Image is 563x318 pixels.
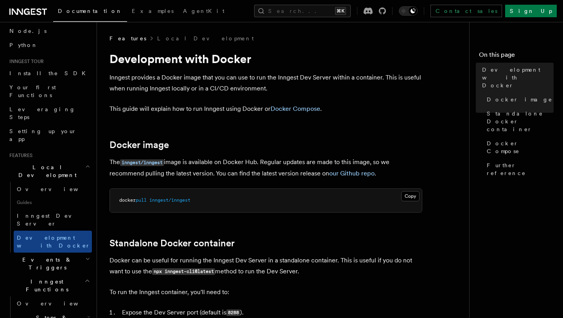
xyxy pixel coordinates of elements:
[109,157,422,179] p: The image is available on Docker Hub. Regular updates are made to this image, so we recommend pul...
[109,238,235,249] a: Standalone Docker container
[14,182,92,196] a: Overview
[109,139,169,150] a: Docker image
[109,72,422,94] p: Inngest provides a Docker image that you can use to run the Inngest Dev Server within a container...
[119,197,136,203] span: docker
[6,253,92,275] button: Events & Triggers
[335,7,346,15] kbd: ⌘K
[6,278,84,293] span: Inngest Functions
[109,103,422,114] p: This guide will explain how to run Inngest using Docker or .
[14,296,92,311] a: Overview
[9,106,75,120] span: Leveraging Steps
[6,160,92,182] button: Local Development
[17,186,97,192] span: Overview
[17,235,90,249] span: Development with Docker
[484,158,554,180] a: Further reference
[254,5,351,17] button: Search...⌘K
[484,107,554,136] a: Standalone Docker container
[399,6,418,16] button: Toggle dark mode
[487,139,554,155] span: Docker Compose
[6,102,92,124] a: Leveraging Steps
[9,70,90,76] span: Install the SDK
[109,34,146,42] span: Features
[271,105,320,112] a: Docker Compose
[6,58,44,65] span: Inngest tour
[487,110,554,133] span: Standalone Docker container
[157,34,254,42] a: Local Development
[183,8,224,14] span: AgentKit
[17,213,84,227] span: Inngest Dev Server
[120,159,164,166] code: inngest/inngest
[178,2,229,21] a: AgentKit
[6,182,92,253] div: Local Development
[487,96,552,103] span: Docker image
[6,38,92,52] a: Python
[14,231,92,253] a: Development with Docker
[6,152,32,159] span: Features
[401,191,420,201] button: Copy
[484,92,554,107] a: Docker image
[109,287,422,298] p: To run the Inngest container, you'll need to:
[484,136,554,158] a: Docker Compose
[14,209,92,231] a: Inngest Dev Server
[6,163,85,179] span: Local Development
[329,170,375,177] a: our Github repo
[6,24,92,38] a: Node.js
[152,268,215,275] code: npx inngest-cli@latest
[6,275,92,296] button: Inngest Functions
[132,8,174,14] span: Examples
[479,50,554,63] h4: On this page
[17,300,97,307] span: Overview
[149,197,190,203] span: inngest/inngest
[479,63,554,92] a: Development with Docker
[9,128,77,142] span: Setting up your app
[9,28,47,34] span: Node.js
[6,124,92,146] a: Setting up your app
[53,2,127,22] a: Documentation
[487,161,554,177] span: Further reference
[120,158,164,166] a: inngest/inngest
[430,5,502,17] a: Contact sales
[6,80,92,102] a: Your first Functions
[9,42,38,48] span: Python
[14,196,92,209] span: Guides
[109,255,422,277] p: Docker can be useful for running the Inngest Dev Server in a standalone container. This is useful...
[505,5,557,17] a: Sign Up
[6,256,85,271] span: Events & Triggers
[136,197,147,203] span: pull
[127,2,178,21] a: Examples
[6,66,92,80] a: Install the SDK
[482,66,554,89] span: Development with Docker
[109,52,422,66] h1: Development with Docker
[9,84,56,98] span: Your first Functions
[226,309,240,316] code: 8288
[58,8,122,14] span: Documentation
